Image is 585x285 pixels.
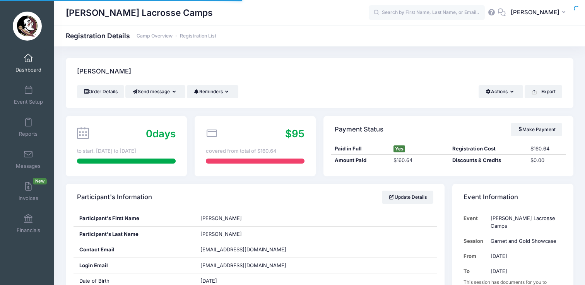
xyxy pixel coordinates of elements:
h4: Payment Status [335,118,383,140]
div: Paid in Full [331,145,390,153]
div: $160.64 [390,157,448,164]
span: Event Setup [14,99,43,105]
td: Session [464,234,487,249]
div: Participant's Last Name [74,227,195,242]
span: [PERSON_NAME] [200,231,242,237]
h4: [PERSON_NAME] [77,61,131,83]
button: Send message [125,85,185,98]
div: Login Email [74,258,195,273]
span: Yes [393,145,405,152]
a: InvoicesNew [10,178,47,205]
span: Reports [19,131,38,137]
a: Reports [10,114,47,141]
span: 0 [146,128,152,140]
span: Dashboard [15,67,41,73]
a: Event Setup [10,82,47,109]
span: Messages [16,163,41,169]
span: [PERSON_NAME] [200,215,242,221]
div: Participant's First Name [74,211,195,226]
h1: [PERSON_NAME] Lacrosse Camps [66,4,213,22]
a: Registration List [180,33,216,39]
td: From [464,249,487,264]
a: Camp Overview [137,33,173,39]
div: $0.00 [527,157,566,164]
h1: Registration Details [66,32,216,40]
a: Financials [10,210,47,237]
td: Garnet and Gold Showcase [487,234,562,249]
span: [EMAIL_ADDRESS][DOMAIN_NAME] [200,246,286,253]
button: Actions [479,85,523,98]
span: Financials [17,227,40,234]
button: Reminders [187,85,238,98]
td: Event [464,211,487,234]
span: Invoices [19,195,38,201]
span: $95 [285,128,304,140]
td: [DATE] [487,264,562,279]
h4: Participant's Information [77,186,152,208]
a: Make Payment [511,123,562,136]
div: Contact Email [74,242,195,258]
h4: Event Information [464,186,518,208]
div: days [146,126,176,141]
span: [DATE] [200,278,217,284]
button: Export [525,85,562,98]
div: Registration Cost [448,145,527,153]
span: New [33,178,47,184]
td: [DATE] [487,249,562,264]
span: [PERSON_NAME] [511,8,559,17]
div: covered from total of $160.64 [206,147,304,155]
div: $160.64 [527,145,566,153]
a: Dashboard [10,49,47,77]
input: Search by First Name, Last Name, or Email... [369,5,485,20]
button: [PERSON_NAME] [506,4,573,22]
div: to start. [DATE] to [DATE] [77,147,176,155]
img: Sara Tisdale Lacrosse Camps [13,12,42,41]
div: Discounts & Credits [448,157,527,164]
div: Amount Paid [331,157,390,164]
span: [EMAIL_ADDRESS][DOMAIN_NAME] [200,262,297,270]
a: Messages [10,146,47,173]
a: Update Details [382,191,433,204]
td: To [464,264,487,279]
a: Order Details [77,85,124,98]
td: [PERSON_NAME] Lacrosse Camps [487,211,562,234]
